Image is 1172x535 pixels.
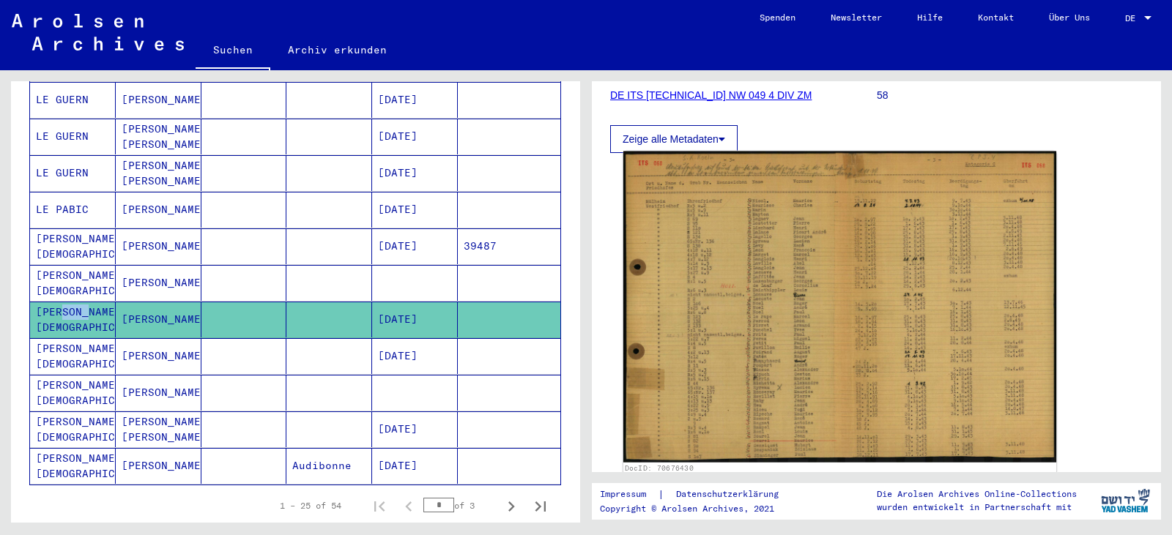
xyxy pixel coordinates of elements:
a: Datenschutzerklärung [664,487,796,502]
a: Impressum [600,487,658,502]
p: Die Arolsen Archives Online-Collections [877,487,1077,501]
button: Next page [497,491,526,520]
mat-cell: [PERSON_NAME] [116,82,201,118]
mat-cell: [PERSON_NAME][DEMOGRAPHIC_DATA] [30,338,116,374]
span: DE [1125,13,1141,23]
div: of 3 [423,498,497,512]
img: yv_logo.png [1098,482,1153,519]
button: Zeige alle Metadaten [610,125,738,153]
mat-cell: LE GUERN [30,155,116,191]
mat-cell: [PERSON_NAME] [116,338,201,374]
p: 58 [877,88,1143,103]
mat-cell: 39487 [458,228,560,264]
mat-cell: [DATE] [372,338,458,374]
img: 001.jpg [623,151,1056,463]
a: Archiv erkunden [270,32,404,67]
mat-cell: [PERSON_NAME] [116,228,201,264]
div: 1 – 25 of 54 [280,499,341,512]
mat-cell: [PERSON_NAME] [116,192,201,228]
mat-cell: [PERSON_NAME][DEMOGRAPHIC_DATA] [30,448,116,484]
button: Previous page [394,491,423,520]
button: Last page [526,491,555,520]
mat-cell: [PERSON_NAME][DEMOGRAPHIC_DATA] [30,375,116,411]
mat-cell: [PERSON_NAME] [116,302,201,337]
mat-cell: [PERSON_NAME] [116,265,201,301]
mat-cell: [DATE] [372,448,458,484]
mat-cell: [PERSON_NAME] [116,448,201,484]
mat-cell: [PERSON_NAME][DEMOGRAPHIC_DATA] [30,228,116,264]
mat-cell: [PERSON_NAME][DEMOGRAPHIC_DATA] [30,302,116,337]
mat-cell: [PERSON_NAME] [PERSON_NAME] [116,411,201,447]
mat-cell: [DATE] [372,119,458,154]
a: DE ITS [TECHNICAL_ID] NW 049 4 DIV ZM [610,89,812,101]
mat-cell: [DATE] [372,192,458,228]
mat-cell: [DATE] [372,82,458,118]
mat-cell: LE GUERN [30,119,116,154]
mat-cell: Audibonne [286,448,372,484]
mat-cell: [DATE] [372,302,458,337]
mat-cell: [PERSON_NAME][DEMOGRAPHIC_DATA] [30,411,116,447]
button: First page [365,491,394,520]
mat-cell: [DATE] [372,155,458,191]
p: Copyright © Arolsen Archives, 2021 [600,502,796,515]
mat-cell: [DATE] [372,411,458,447]
p: wurden entwickelt in Partnerschaft mit [877,501,1077,514]
mat-cell: [PERSON_NAME] [PERSON_NAME] [116,155,201,191]
mat-cell: [PERSON_NAME][DEMOGRAPHIC_DATA] [30,265,116,301]
a: DocID: 70676430 [625,464,694,473]
mat-cell: LE GUERN [30,82,116,118]
mat-cell: LE PABIC [30,192,116,228]
img: Arolsen_neg.svg [12,14,184,50]
mat-cell: [PERSON_NAME] [PERSON_NAME] [116,119,201,154]
mat-cell: [PERSON_NAME] [116,375,201,411]
div: | [600,487,796,502]
mat-cell: [DATE] [372,228,458,264]
a: Suchen [196,32,270,70]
